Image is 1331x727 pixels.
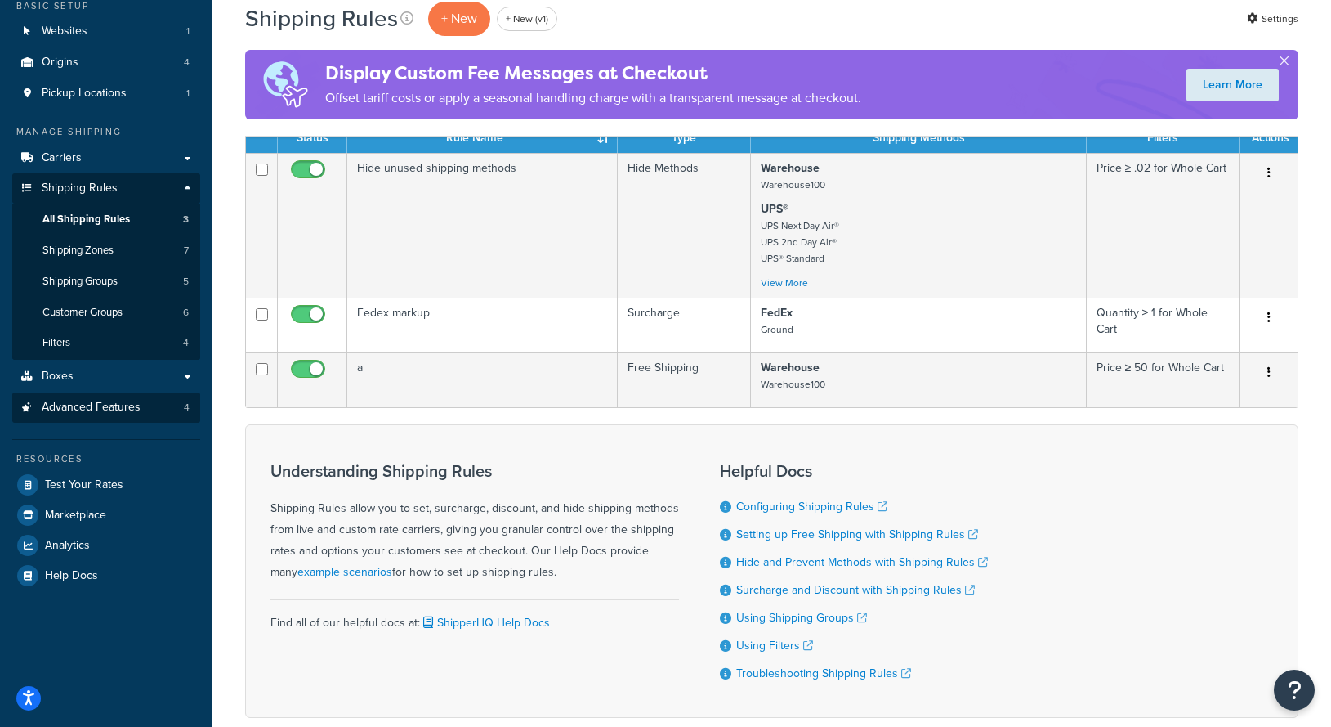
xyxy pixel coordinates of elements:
span: Advanced Features [42,401,141,415]
a: All Shipping Rules 3 [12,204,200,235]
span: 1 [186,87,190,101]
div: Manage Shipping [12,125,200,139]
th: Actions [1240,123,1298,153]
a: Learn More [1186,69,1279,101]
a: ShipperHQ Help Docs [420,614,550,631]
li: Pickup Locations [12,79,200,109]
td: Fedex markup [347,298,618,352]
td: Price ≥ .02 for Whole Cart [1087,153,1240,298]
a: Carriers [12,143,200,173]
a: View More [761,276,808,290]
li: Customer Groups [12,298,200,328]
span: 6 [183,306,189,320]
li: All Shipping Rules [12,204,200,235]
td: Free Shipping [618,352,752,407]
div: Shipping Rules allow you to set, surcharge, discount, and hide shipping methods from live and cus... [270,462,679,583]
li: Filters [12,328,200,358]
small: Ground [761,322,793,337]
a: + New (v1) [497,7,557,31]
a: Boxes [12,361,200,392]
span: Websites [42,25,87,38]
td: a [347,352,618,407]
p: + New [428,2,490,35]
a: Analytics [12,531,200,560]
span: 1 [186,25,190,38]
a: Setting up Free Shipping with Shipping Rules [736,526,978,543]
th: Filters [1087,123,1240,153]
p: Offset tariff costs or apply a seasonal handling charge with a transparent message at checkout. [325,87,861,110]
span: Analytics [45,539,90,553]
small: UPS Next Day Air® UPS 2nd Day Air® UPS® Standard [761,218,839,266]
span: 4 [183,336,189,350]
h3: Helpful Docs [720,462,988,480]
td: Quantity ≥ 1 for Whole Cart [1087,298,1240,352]
button: Open Resource Center [1274,670,1315,711]
span: Pickup Locations [42,87,127,101]
li: Advanced Features [12,393,200,423]
li: Shipping Zones [12,236,200,266]
a: Pickup Locations 1 [12,79,200,109]
span: Marketplace [45,509,106,523]
a: Shipping Zones 7 [12,236,200,266]
h1: Shipping Rules [245,2,398,34]
th: Rule Name : activate to sort column ascending [347,123,618,153]
span: Carriers [42,151,82,165]
img: duties-banner-06bc72dcb5fe05cb3f9472aba00be2ae8eb53ab6f0d8bb03d382ba314ac3c341.png [245,50,325,119]
a: Shipping Rules [12,173,200,204]
a: Advanced Features 4 [12,393,200,423]
span: 4 [184,56,190,70]
td: Hide Methods [618,153,752,298]
a: Settings [1247,7,1298,30]
strong: Warehouse [761,359,820,376]
a: Filters 4 [12,328,200,358]
div: Find all of our helpful docs at: [270,599,679,634]
a: Origins 4 [12,47,200,78]
a: Surcharge and Discount with Shipping Rules [736,581,975,599]
th: Shipping Methods [751,123,1086,153]
a: Troubleshooting Shipping Rules [736,665,911,682]
span: All Shipping Rules [42,213,130,227]
td: Surcharge [618,298,752,352]
li: Shipping Rules [12,173,200,360]
span: Customer Groups [42,306,123,320]
span: 4 [184,401,190,415]
span: 3 [183,213,189,227]
th: Type [618,123,752,153]
h4: Display Custom Fee Messages at Checkout [325,60,861,87]
a: Help Docs [12,561,200,590]
a: Shipping Groups 5 [12,267,200,297]
strong: UPS® [761,200,788,218]
th: Status [278,123,347,153]
li: Shipping Groups [12,267,200,297]
td: Price ≥ 50 for Whole Cart [1087,352,1240,407]
span: Boxes [42,370,74,384]
a: Using Filters [736,637,813,654]
strong: Warehouse [761,159,820,177]
td: Hide unused shipping methods [347,153,618,298]
a: example scenarios [297,563,392,581]
a: Websites 1 [12,16,200,47]
span: Test Your Rates [45,478,123,492]
a: Marketplace [12,500,200,530]
span: Shipping Rules [42,182,118,195]
h3: Understanding Shipping Rules [270,462,679,480]
li: Origins [12,47,200,78]
a: Customer Groups 6 [12,298,200,328]
a: Hide and Prevent Methods with Shipping Rules [736,554,988,571]
a: Test Your Rates [12,470,200,500]
a: Using Shipping Groups [736,609,867,626]
span: 7 [184,244,189,258]
div: Resources [12,452,200,466]
strong: FedEx [761,304,793,321]
span: Help Docs [45,569,98,583]
li: Websites [12,16,200,47]
span: Shipping Zones [42,244,114,258]
a: Configuring Shipping Rules [736,498,887,515]
small: Warehouse100 [761,177,825,192]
